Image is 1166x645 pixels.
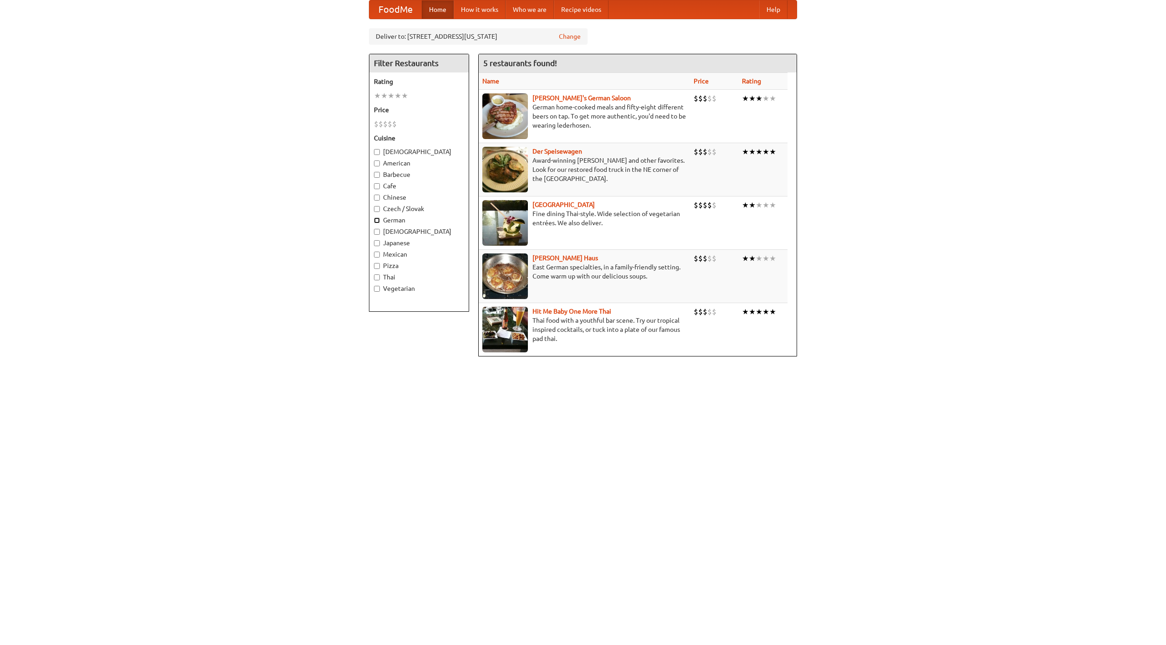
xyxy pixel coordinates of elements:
li: ★ [762,93,769,103]
a: Der Speisewagen [532,148,582,155]
label: [DEMOGRAPHIC_DATA] [374,227,464,236]
li: $ [712,253,716,263]
input: [DEMOGRAPHIC_DATA] [374,149,380,155]
li: ★ [381,91,388,101]
li: ★ [742,253,749,263]
li: $ [698,253,703,263]
li: $ [703,200,707,210]
li: $ [694,93,698,103]
label: Vegetarian [374,284,464,293]
li: $ [694,200,698,210]
label: Barbecue [374,170,464,179]
p: Thai food with a youthful bar scene. Try our tropical inspired cocktails, or tuck into a plate of... [482,316,686,343]
a: Hit Me Baby One More Thai [532,308,611,315]
li: ★ [749,147,756,157]
li: ★ [762,200,769,210]
li: ★ [374,91,381,101]
input: Czech / Slovak [374,206,380,212]
li: ★ [749,93,756,103]
li: ★ [749,253,756,263]
a: Help [759,0,788,19]
b: [PERSON_NAME] Haus [532,254,598,262]
label: Thai [374,273,464,282]
p: East German specialties, in a family-friendly setting. Come warm up with our delicious soups. [482,263,686,281]
h5: Rating [374,77,464,86]
li: $ [694,307,698,317]
li: $ [703,147,707,157]
li: $ [703,307,707,317]
a: [PERSON_NAME]'s German Saloon [532,94,631,102]
h4: Filter Restaurants [369,54,469,72]
img: esthers.jpg [482,93,528,139]
li: $ [698,307,703,317]
input: Barbecue [374,172,380,178]
input: [DEMOGRAPHIC_DATA] [374,229,380,235]
li: $ [694,147,698,157]
input: Cafe [374,183,380,189]
h5: Cuisine [374,134,464,143]
li: $ [698,200,703,210]
label: Cafe [374,181,464,191]
li: ★ [749,307,756,317]
li: ★ [742,200,749,210]
li: $ [388,119,392,129]
li: ★ [749,200,756,210]
a: How it works [454,0,506,19]
li: $ [707,200,712,210]
a: Price [694,77,709,85]
img: babythai.jpg [482,307,528,352]
a: Change [559,32,581,41]
li: ★ [756,307,762,317]
input: Mexican [374,252,380,258]
a: [GEOGRAPHIC_DATA] [532,201,595,208]
li: ★ [769,200,776,210]
img: kohlhaus.jpg [482,253,528,299]
a: Recipe videos [554,0,609,19]
li: $ [707,307,712,317]
a: FoodMe [369,0,422,19]
li: $ [707,147,712,157]
li: $ [378,119,383,129]
a: Rating [742,77,761,85]
input: German [374,217,380,223]
li: $ [698,93,703,103]
input: Vegetarian [374,286,380,292]
li: ★ [394,91,401,101]
label: [DEMOGRAPHIC_DATA] [374,147,464,156]
img: satay.jpg [482,200,528,246]
input: Japanese [374,240,380,246]
label: Czech / Slovak [374,204,464,213]
ng-pluralize: 5 restaurants found! [483,59,557,67]
li: $ [712,93,716,103]
li: $ [703,253,707,263]
li: ★ [742,147,749,157]
label: German [374,216,464,225]
li: ★ [388,91,394,101]
li: ★ [769,253,776,263]
li: ★ [756,93,762,103]
li: $ [712,307,716,317]
li: $ [374,119,378,129]
img: speisewagen.jpg [482,147,528,192]
li: $ [707,253,712,263]
li: $ [707,93,712,103]
a: Name [482,77,499,85]
li: $ [703,93,707,103]
li: ★ [762,253,769,263]
label: Mexican [374,250,464,259]
input: Thai [374,274,380,280]
li: $ [392,119,397,129]
li: ★ [762,147,769,157]
li: $ [698,147,703,157]
li: ★ [742,307,749,317]
p: Award-winning [PERSON_NAME] and other favorites. Look for our restored food truck in the NE corne... [482,156,686,183]
label: Chinese [374,193,464,202]
li: ★ [742,93,749,103]
label: Pizza [374,261,464,270]
li: ★ [401,91,408,101]
li: ★ [756,147,762,157]
input: Chinese [374,195,380,201]
li: ★ [769,93,776,103]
